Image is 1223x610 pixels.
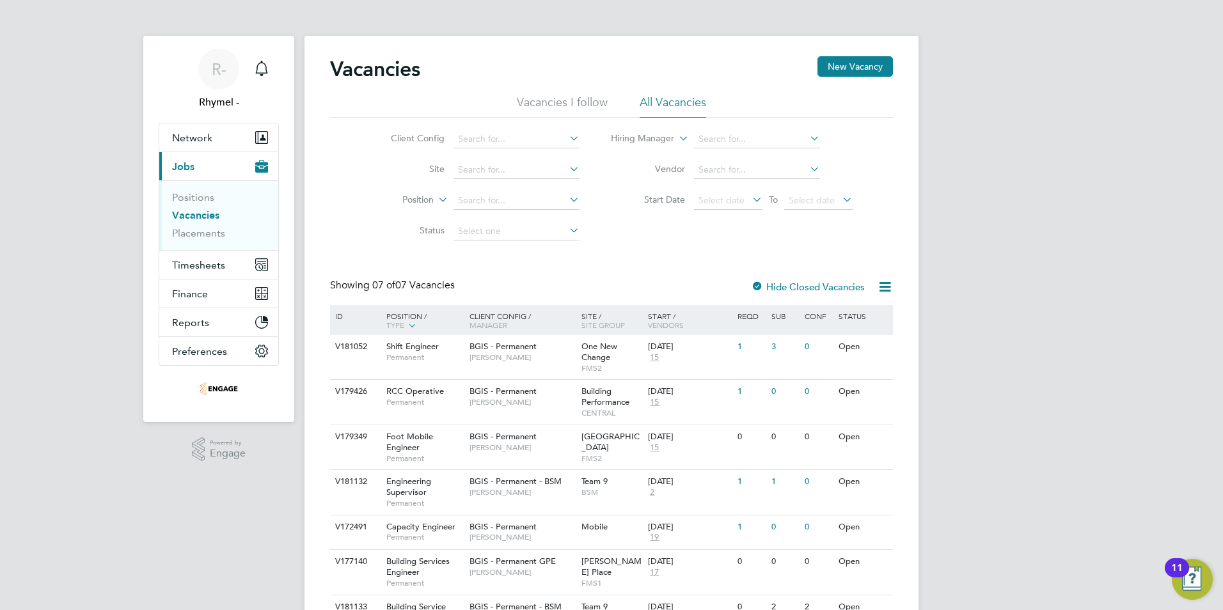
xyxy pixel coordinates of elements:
[159,379,279,399] a: Go to home page
[581,578,642,588] span: FMS1
[330,279,457,292] div: Showing
[648,320,684,330] span: Vendors
[601,132,674,145] label: Hiring Manager
[469,521,537,532] span: BGIS - Permanent
[611,163,685,175] label: Vendor
[469,397,575,407] span: [PERSON_NAME]
[469,487,575,497] span: [PERSON_NAME]
[159,95,279,110] span: Rhymel -
[212,61,226,77] span: R-
[332,425,377,449] div: V179349
[581,487,642,497] span: BSM
[377,305,466,337] div: Position /
[611,194,685,205] label: Start Date
[694,161,820,179] input: Search for...
[694,130,820,148] input: Search for...
[648,386,731,397] div: [DATE]
[648,432,731,442] div: [DATE]
[734,425,768,449] div: 0
[172,288,208,300] span: Finance
[159,152,278,180] button: Jobs
[581,408,642,418] span: CENTRAL
[172,259,225,271] span: Timesheets
[454,223,580,240] input: Select one
[371,132,445,144] label: Client Config
[835,470,891,494] div: Open
[210,448,246,459] span: Engage
[1172,559,1213,600] button: Open Resource Center, 11 new notifications
[159,251,278,279] button: Timesheets
[734,515,768,539] div: 1
[801,515,835,539] div: 0
[734,470,768,494] div: 1
[645,305,734,336] div: Start /
[835,380,891,403] div: Open
[751,281,865,293] label: Hide Closed Vacancies
[332,470,377,494] div: V181132
[768,305,801,327] div: Sub
[159,337,278,365] button: Preferences
[648,442,661,453] span: 15
[578,305,645,336] div: Site /
[581,363,642,373] span: FMS2
[469,431,537,442] span: BGIS - Permanent
[648,532,661,543] span: 19
[734,335,768,359] div: 1
[469,442,575,453] span: [PERSON_NAME]
[172,227,225,239] a: Placements
[648,476,731,487] div: [DATE]
[768,470,801,494] div: 1
[581,341,617,363] span: One New Change
[648,522,731,533] div: [DATE]
[172,209,219,221] a: Vacancies
[801,335,835,359] div: 0
[1171,568,1183,584] div: 11
[386,521,455,532] span: Capacity Engineer
[386,453,463,464] span: Permanent
[386,532,463,542] span: Permanent
[648,352,661,363] span: 15
[734,380,768,403] div: 1
[386,352,463,363] span: Permanent
[386,556,450,577] span: Building Services Engineer
[386,498,463,508] span: Permanent
[835,425,891,449] div: Open
[581,453,642,464] span: FMS2
[517,95,608,118] li: Vacancies I follow
[581,386,629,407] span: Building Performance
[581,320,625,330] span: Site Group
[469,567,575,577] span: [PERSON_NAME]
[386,320,404,330] span: Type
[469,320,507,330] span: Manager
[466,305,578,336] div: Client Config /
[332,335,377,359] div: V181052
[768,335,801,359] div: 3
[801,425,835,449] div: 0
[765,191,782,208] span: To
[210,437,246,448] span: Powered by
[469,341,537,352] span: BGIS - Permanent
[469,532,575,542] span: [PERSON_NAME]
[801,550,835,574] div: 0
[372,279,455,292] span: 07 Vacancies
[835,515,891,539] div: Open
[817,56,893,77] button: New Vacancy
[371,224,445,236] label: Status
[386,431,433,453] span: Foot Mobile Engineer
[386,341,439,352] span: Shift Engineer
[469,386,537,396] span: BGIS - Permanent
[454,130,580,148] input: Search for...
[172,160,194,173] span: Jobs
[159,123,278,152] button: Network
[192,437,246,462] a: Powered byEngage
[172,345,227,357] span: Preferences
[360,194,434,207] label: Position
[386,578,463,588] span: Permanent
[734,305,768,327] div: Reqd
[734,550,768,574] div: 0
[768,515,801,539] div: 0
[372,279,395,292] span: 07 of
[801,380,835,403] div: 0
[172,317,209,329] span: Reports
[835,335,891,359] div: Open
